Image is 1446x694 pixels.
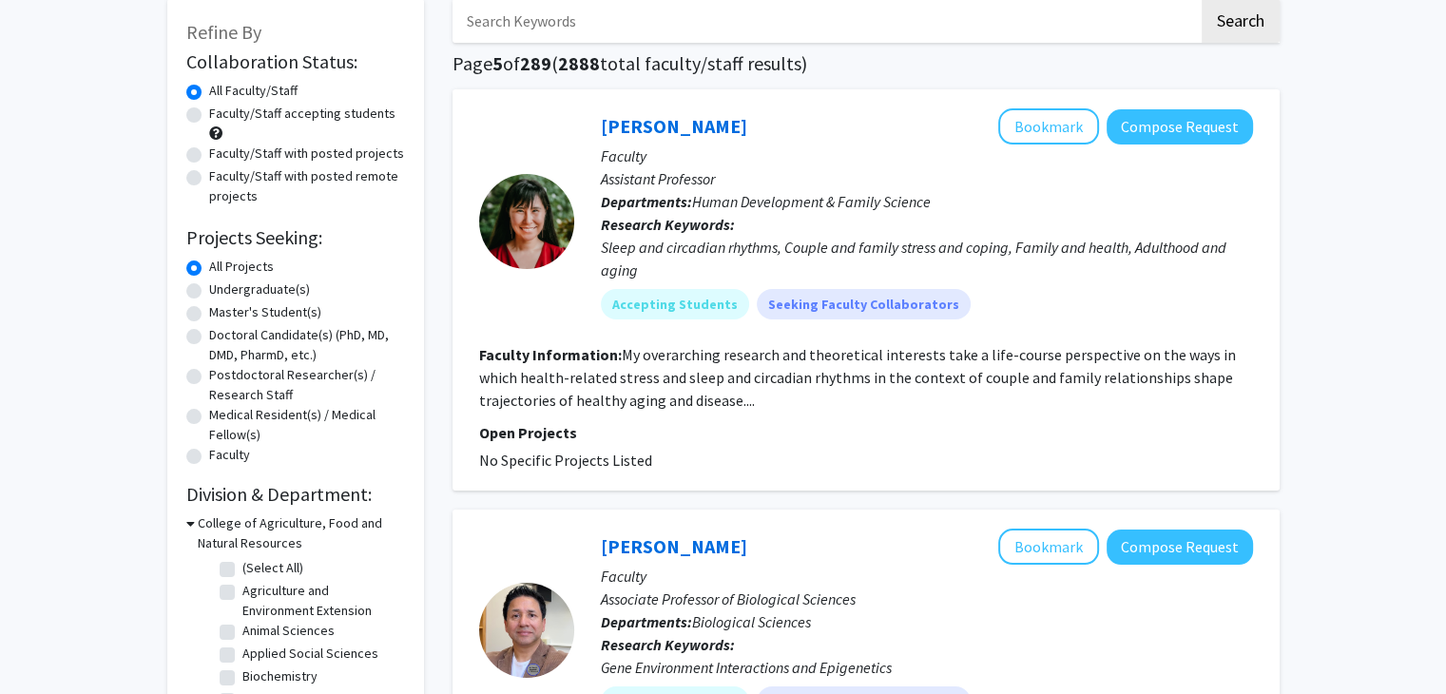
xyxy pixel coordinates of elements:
[209,365,405,405] label: Postdoctoral Researcher(s) / Research Staff
[209,405,405,445] label: Medical Resident(s) / Medical Fellow(s)
[601,192,692,211] b: Departments:
[558,51,600,75] span: 2888
[209,144,404,164] label: Faculty/Staff with posted projects
[186,20,261,44] span: Refine By
[14,608,81,680] iframe: Chat
[209,325,405,365] label: Doctoral Candidate(s) (PhD, MD, DMD, PharmD, etc.)
[601,612,692,631] b: Departments:
[601,167,1253,190] p: Assistant Professor
[209,104,395,124] label: Faculty/Staff accepting students
[601,656,1253,679] div: Gene Environment Interactions and Epigenetics
[520,51,551,75] span: 289
[1107,530,1253,565] button: Compose Request to Ramji K. Bhandari
[186,50,405,73] h2: Collaboration Status:
[601,565,1253,588] p: Faculty
[209,302,321,322] label: Master's Student(s)
[601,635,735,654] b: Research Keywords:
[998,529,1099,565] button: Add Ramji K. Bhandari to Bookmarks
[601,236,1253,281] div: Sleep and circadian rhythms, Couple and family stress and coping, Family and health, Adulthood an...
[242,666,318,686] label: Biochemistry
[186,483,405,506] h2: Division & Department:
[757,289,971,319] mat-chip: Seeking Faculty Collaborators
[479,345,1236,410] fg-read-more: My overarching research and theoretical interests take a life-course perspective on the ways in w...
[242,621,335,641] label: Animal Sciences
[601,114,747,138] a: [PERSON_NAME]
[209,280,310,299] label: Undergraduate(s)
[209,445,250,465] label: Faculty
[198,513,405,553] h3: College of Agriculture, Food and Natural Resources
[453,52,1280,75] h1: Page of ( total faculty/staff results)
[492,51,503,75] span: 5
[242,644,378,664] label: Applied Social Sciences
[692,192,931,211] span: Human Development & Family Science
[209,257,274,277] label: All Projects
[601,588,1253,610] p: Associate Professor of Biological Sciences
[601,145,1253,167] p: Faculty
[998,108,1099,145] button: Add Eunjin Tracy to Bookmarks
[601,215,735,234] b: Research Keywords:
[186,226,405,249] h2: Projects Seeking:
[1107,109,1253,145] button: Compose Request to Eunjin Tracy
[601,289,749,319] mat-chip: Accepting Students
[209,81,298,101] label: All Faculty/Staff
[479,451,652,470] span: No Specific Projects Listed
[242,581,400,621] label: Agriculture and Environment Extension
[479,345,622,364] b: Faculty Information:
[692,612,811,631] span: Biological Sciences
[601,534,747,558] a: [PERSON_NAME]
[242,558,303,578] label: (Select All)
[209,166,405,206] label: Faculty/Staff with posted remote projects
[479,421,1253,444] p: Open Projects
